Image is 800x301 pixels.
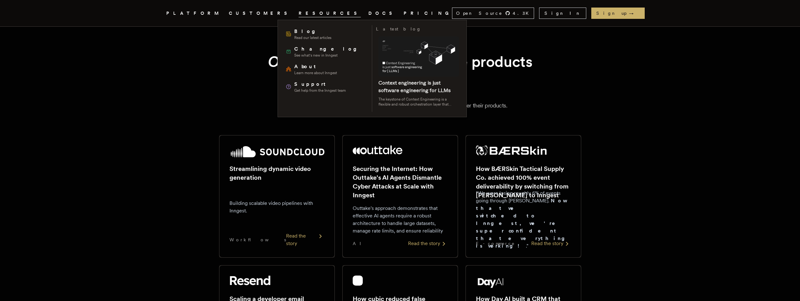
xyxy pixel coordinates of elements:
[456,10,503,16] span: Open Source
[513,10,532,16] span: 4.3 K
[476,276,505,288] img: Day AI
[539,8,586,19] a: Sign In
[229,164,324,182] h2: Streamlining dynamic video generation
[476,240,515,247] span: E-commerce
[476,164,571,200] h2: How BÆRSkin Tactical Supply Co. achieved 100% event deliverability by switching from [PERSON_NAME...
[353,164,448,200] h2: Securing the Internet: How Outtake's AI Agents Dismantle Cyber Attacks at Scale with Inngest
[353,276,363,286] img: cubic
[268,52,293,71] em: Our
[294,53,361,58] span: See what's new in Inngest
[629,10,640,16] span: →
[376,25,421,33] h3: Latest blog
[294,63,337,70] span: About
[342,135,458,258] a: Outtake logoSecuring the Internet: How Outtake's AI Agents Dismantle Cyber Attacks at Scale with ...
[378,80,451,93] a: Context engineering is just software engineering for LLMs
[229,276,270,286] img: Resend
[353,145,403,154] img: Outtake
[408,240,448,247] div: Read the story
[283,43,368,60] a: ChangelogSee what's new in Inngest
[229,237,286,243] span: Workflows
[531,240,571,247] div: Read the story
[299,9,361,17] button: RESOURCES
[166,9,221,17] button: PLATFORM
[476,198,570,249] strong: Now that we switched to Inngest, we're super confident that everything is working!
[283,60,368,78] a: AboutLearn more about Inngest
[476,145,547,156] img: BÆRSkin Tactical Supply Co.
[294,45,361,53] span: Changelog
[286,232,324,247] div: Read the story
[368,9,396,17] a: DOCS
[353,205,448,235] p: Outtake's approach demonstrates that effective AI agents require a robust architecture to handle ...
[229,200,324,215] p: Building scalable video pipelines with Inngest.
[294,70,337,75] span: Learn more about Inngest
[353,240,367,247] span: AI
[294,28,331,35] span: Blog
[466,135,581,258] a: BÆRSkin Tactical Supply Co. logoHow BÆRSkin Tactical Supply Co. achieved 100% event deliverabilit...
[294,88,346,93] span: Get help from the Inngest team
[476,189,571,250] p: "We were losing roughly 6% of events going through [PERSON_NAME]. ."
[229,9,291,17] a: CUSTOMERS
[404,9,452,17] a: PRICING
[174,101,626,110] p: From startups to public companies, our customers chose Inngest to power their products.
[234,52,566,91] h1: customers deliver reliable products for customers
[219,135,335,258] a: SoundCloud logoStreamlining dynamic video generationBuilding scalable video pipelines with Innges...
[591,8,645,19] a: Sign up
[294,80,346,88] span: Support
[294,35,331,40] span: Read our latest articles
[283,25,368,43] a: BlogRead our latest articles
[229,145,324,158] img: SoundCloud
[283,78,368,96] a: SupportGet help from the Inngest team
